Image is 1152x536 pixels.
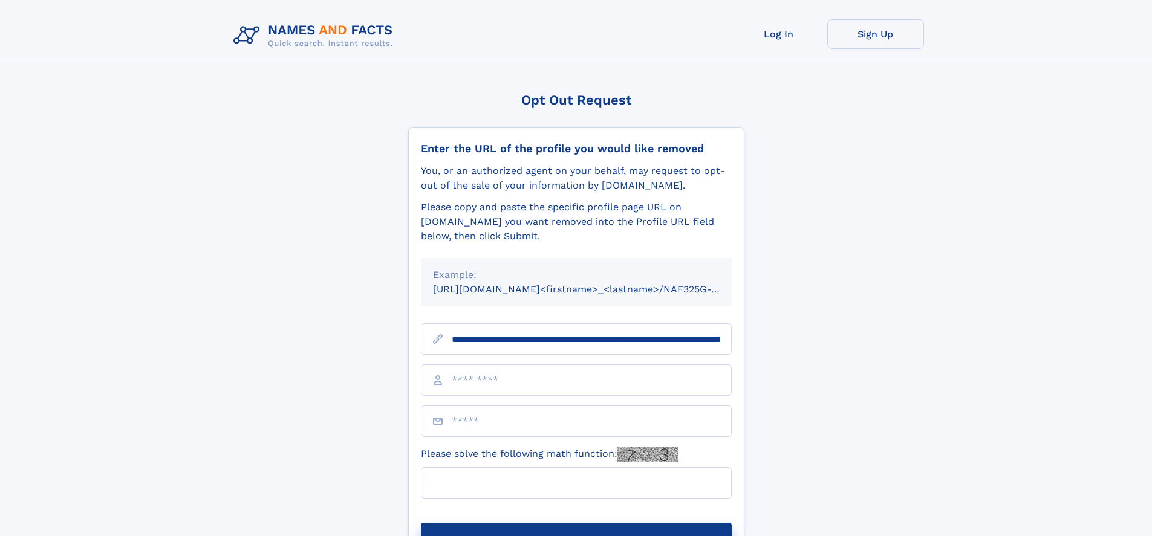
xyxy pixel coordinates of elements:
[433,268,720,282] div: Example:
[421,447,678,462] label: Please solve the following math function:
[827,19,924,49] a: Sign Up
[421,142,732,155] div: Enter the URL of the profile you would like removed
[433,283,755,295] small: [URL][DOMAIN_NAME]<firstname>_<lastname>/NAF325G-xxxxxxxx
[731,19,827,49] a: Log In
[408,92,744,108] div: Opt Out Request
[229,19,403,52] img: Logo Names and Facts
[421,164,732,193] div: You, or an authorized agent on your behalf, may request to opt-out of the sale of your informatio...
[421,200,732,244] div: Please copy and paste the specific profile page URL on [DOMAIN_NAME] you want removed into the Pr...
